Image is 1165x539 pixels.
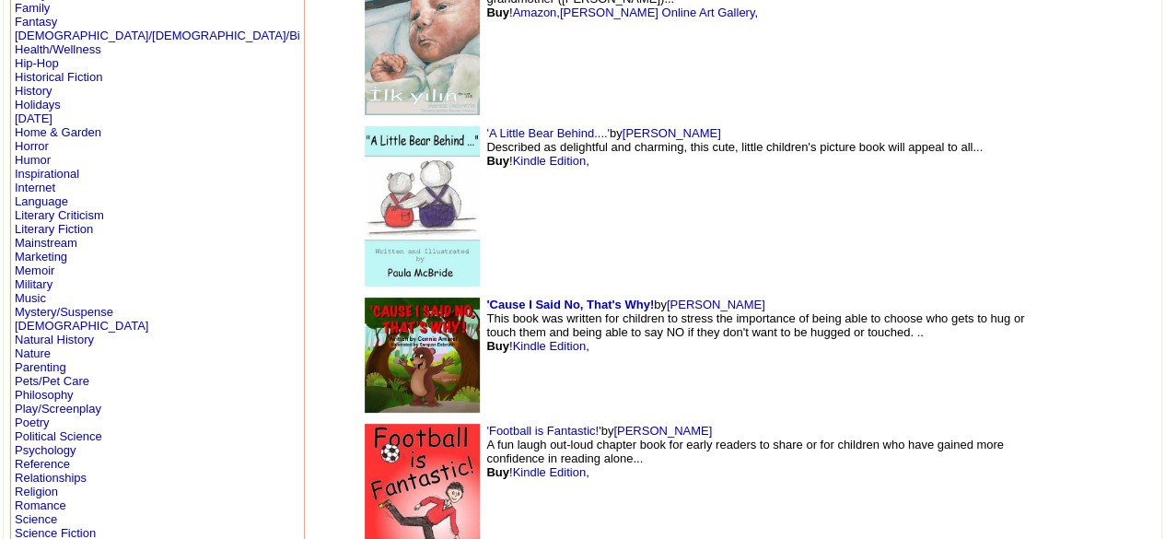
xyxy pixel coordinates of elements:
[15,498,66,512] a: Romance
[15,70,102,84] a: Historical Fiction
[15,305,113,319] a: Mystery/Suspense
[513,6,557,19] a: Amazon
[15,222,93,236] a: Literary Fiction
[15,194,68,208] a: Language
[15,15,57,29] a: Fantasy
[15,181,55,194] a: Internet
[15,416,50,429] a: Poetry
[15,277,52,291] a: Military
[15,1,50,15] a: Family
[15,485,58,498] a: Religion
[513,465,587,479] a: Kindle Edition
[15,346,51,360] a: Nature
[15,56,59,70] a: Hip-Hop
[613,424,712,438] a: [PERSON_NAME]
[15,333,94,346] a: Natural History
[1145,361,1149,366] img: shim.gif
[15,29,300,42] a: [DEMOGRAPHIC_DATA]/[DEMOGRAPHIC_DATA]/Bi
[15,111,52,125] a: [DATE]
[15,471,87,485] a: Relationships
[15,374,89,388] a: Pets/Pet Care
[15,167,79,181] a: Inspirational
[15,250,67,264] a: Marketing
[667,298,765,311] a: [PERSON_NAME]
[15,402,101,416] a: Play/Screenplay
[365,126,480,287] img: 52973.jpg
[1054,299,1127,410] img: shim.gif
[15,388,74,402] a: Philosophy
[486,154,509,168] b: Buy
[1054,151,1127,262] img: shim.gif
[15,319,148,333] a: [DEMOGRAPHIC_DATA]
[15,42,101,56] a: Health/Wellness
[486,298,654,311] a: 'Cause I Said No, That's Why!
[15,84,52,98] a: History
[15,153,51,167] a: Humor
[486,6,509,19] b: Buy
[1145,506,1149,510] img: shim.gif
[486,126,610,140] a: 'A Little Bear Behind....'
[486,298,1024,353] font: by This book was written for children to stress the importance of being able to choose who gets t...
[15,208,104,222] a: Literary Criticism
[15,139,49,153] a: Horror
[486,424,1004,479] font: by A fun laugh out-loud chapter book for early readers to share or for children who have gained m...
[365,298,480,413] img: 76968.jpg
[15,429,102,443] a: Political Science
[513,339,587,353] a: Kindle Edition
[513,154,587,168] a: Kindle Edition
[15,512,57,526] a: Science
[1145,45,1149,50] img: shim.gif
[15,98,61,111] a: Holidays
[15,457,70,471] a: Reference
[560,6,754,19] a: [PERSON_NAME] Online Art Gallery
[15,443,76,457] a: Psychology
[15,291,46,305] a: Music
[15,125,101,139] a: Home & Garden
[486,465,509,479] b: Buy
[486,126,983,168] font: by Described as delightful and charming, this cute, little children's picture book will appeal to...
[1145,212,1149,217] img: shim.gif
[486,339,509,353] b: Buy
[15,236,77,250] a: Mainstream
[15,264,54,277] a: Memoir
[486,424,600,438] a: 'Football is Fantastic!'
[623,126,721,140] a: [PERSON_NAME]
[15,360,66,374] a: Parenting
